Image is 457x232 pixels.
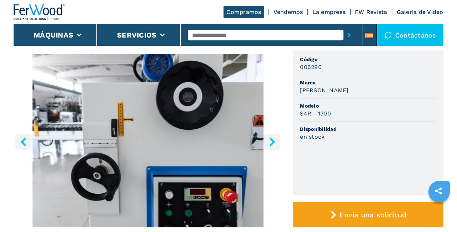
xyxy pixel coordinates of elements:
button: left-button [15,134,31,150]
button: right-button [264,134,280,150]
a: Galeria de Video [397,9,443,15]
a: sharethis [430,182,447,200]
span: Disponibilidad [300,125,436,133]
div: Go to Slide 16 [14,54,282,227]
a: FW Revista [355,9,387,15]
button: Servicios [117,31,156,39]
h3: [PERSON_NAME] [300,86,348,94]
h3: en stock [300,133,325,141]
button: Envía una solicitud [293,202,443,227]
h3: S4R - 1300 [300,109,331,118]
div: Contáctanos [377,24,443,46]
h3: 006290 [300,63,322,71]
button: submit-button [343,27,355,43]
iframe: Chat [427,200,452,227]
img: Ferwood [14,4,65,20]
img: Encoladora OSAMA S4R - 1300 [14,54,282,227]
a: La empresa [312,9,346,15]
span: Envía una solicitud [339,211,407,219]
span: Marca [300,79,436,86]
span: Modelo [300,102,436,109]
a: Compramos [224,6,264,18]
button: Máquinas [34,31,73,39]
span: Código [300,56,436,63]
img: Contáctanos [385,31,392,39]
a: Vendemos [273,9,303,15]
